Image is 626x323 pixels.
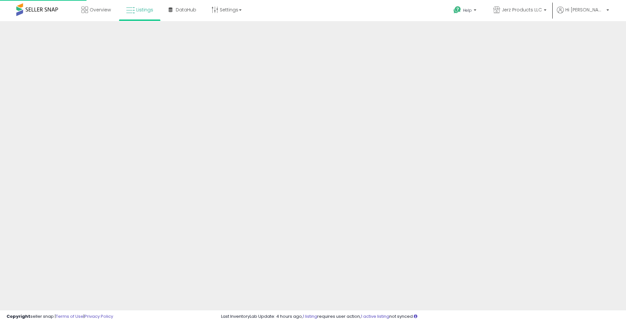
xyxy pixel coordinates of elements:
[565,7,604,13] span: Hi [PERSON_NAME]
[557,7,609,21] a: Hi [PERSON_NAME]
[176,7,196,13] span: DataHub
[448,1,483,21] a: Help
[136,7,153,13] span: Listings
[90,7,111,13] span: Overview
[453,6,461,14] i: Get Help
[463,7,472,13] span: Help
[502,7,542,13] span: Jerz Products LLC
